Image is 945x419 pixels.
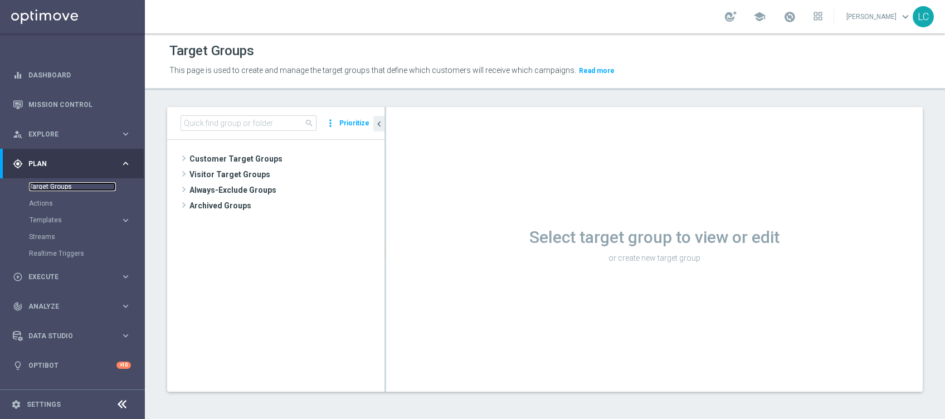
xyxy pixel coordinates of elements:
i: keyboard_arrow_right [120,215,131,226]
div: Actions [29,195,144,212]
i: gps_fixed [13,159,23,169]
i: keyboard_arrow_right [120,330,131,341]
i: person_search [13,129,23,139]
i: keyboard_arrow_right [120,271,131,282]
button: Data Studio keyboard_arrow_right [12,332,131,340]
a: Realtime Triggers [29,249,116,258]
div: Optibot [13,350,131,380]
div: Target Groups [29,178,144,195]
a: Actions [29,199,116,208]
span: Plan [28,160,120,167]
button: Prioritize [338,116,371,131]
div: Templates [29,212,144,228]
span: Always-Exclude Groups [189,182,384,198]
span: Customer Target Groups [189,151,384,167]
div: Explore [13,129,120,139]
span: Visitor Target Groups [189,167,384,182]
div: LC [913,6,934,27]
a: Target Groups [29,182,116,191]
i: chevron_left [374,119,384,129]
button: Read more [578,65,616,77]
div: Analyze [13,301,120,311]
div: Data Studio [13,331,120,341]
span: Analyze [28,303,120,310]
i: settings [11,399,21,410]
i: equalizer [13,70,23,80]
a: Mission Control [28,90,131,119]
button: track_changes Analyze keyboard_arrow_right [12,302,131,311]
i: keyboard_arrow_right [120,129,131,139]
span: search [305,119,314,128]
div: Realtime Triggers [29,245,144,262]
h1: Select target group to view or edit [386,227,923,247]
p: or create new target group [386,253,923,263]
i: keyboard_arrow_right [120,158,131,169]
a: Optibot [28,350,116,380]
button: Mission Control [12,100,131,109]
div: Streams [29,228,144,245]
div: +10 [116,362,131,369]
i: keyboard_arrow_right [120,301,131,311]
a: Dashboard [28,60,131,90]
button: equalizer Dashboard [12,71,131,80]
div: Plan [13,159,120,169]
span: This page is used to create and manage the target groups that define which customers will receive... [169,66,576,75]
h1: Target Groups [169,43,254,59]
i: more_vert [325,115,336,131]
i: lightbulb [13,360,23,371]
a: Streams [29,232,116,241]
button: gps_fixed Plan keyboard_arrow_right [12,159,131,168]
button: play_circle_outline Execute keyboard_arrow_right [12,272,131,281]
div: Execute [13,272,120,282]
span: Execute [28,274,120,280]
a: [PERSON_NAME]keyboard_arrow_down [845,8,913,25]
span: Data Studio [28,333,120,339]
button: Templates keyboard_arrow_right [29,216,131,225]
input: Quick find group or folder [181,115,316,131]
div: Mission Control [13,90,131,119]
button: person_search Explore keyboard_arrow_right [12,130,131,139]
span: keyboard_arrow_down [899,11,912,23]
span: school [753,11,766,23]
button: lightbulb Optibot +10 [12,361,131,370]
div: Templates [30,217,120,223]
span: Explore [28,131,120,138]
div: Dashboard [13,60,131,90]
span: Templates [30,217,109,223]
button: chevron_left [373,116,384,131]
i: play_circle_outline [13,272,23,282]
span: Archived Groups [189,198,384,213]
i: track_changes [13,301,23,311]
a: Settings [27,401,61,408]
